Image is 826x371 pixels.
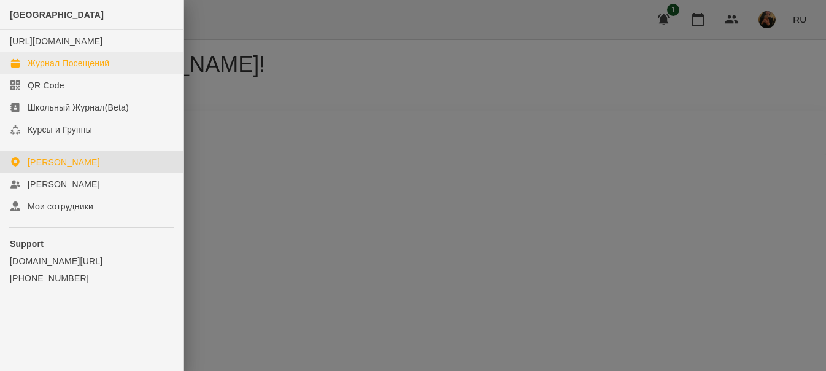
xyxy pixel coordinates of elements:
[10,10,104,20] span: [GEOGRAPHIC_DATA]
[28,178,100,190] div: [PERSON_NAME]
[28,200,93,213] div: Мои сотрудники
[28,57,109,69] div: Журнал Посещений
[10,36,102,46] a: [URL][DOMAIN_NAME]
[10,238,174,250] p: Support
[10,272,174,284] a: [PHONE_NUMBER]
[28,79,64,92] div: QR Code
[28,101,129,114] div: Школьный Журнал(Beta)
[28,156,100,168] div: [PERSON_NAME]
[28,123,92,136] div: Курсы и Группы
[10,255,174,267] a: [DOMAIN_NAME][URL]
